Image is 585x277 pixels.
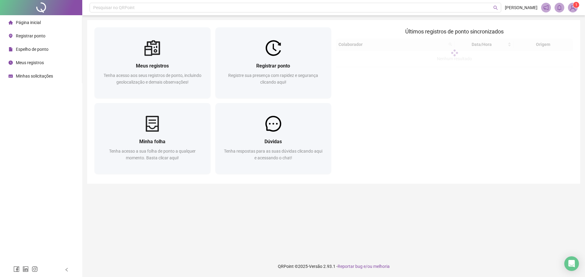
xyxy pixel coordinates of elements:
span: Meus registros [16,60,44,65]
span: Minhas solicitações [16,74,53,78]
span: linkedin [23,266,29,272]
span: instagram [32,266,38,272]
footer: QRPoint © 2025 - 2.93.1 - [82,256,585,277]
span: Meus registros [136,63,169,69]
span: environment [9,34,13,38]
span: Registrar ponto [256,63,290,69]
span: Tenha respostas para as suas dúvidas clicando aqui e acessando o chat! [224,149,322,160]
sup: Atualize o seu contato no menu Meus Dados [573,2,579,8]
span: Reportar bug e/ou melhoria [338,264,390,269]
span: Registre sua presença com rapidez e segurança clicando aqui! [228,73,318,85]
span: Registrar ponto [16,33,45,38]
img: 83313 [568,3,577,12]
span: clock-circle [9,61,13,65]
span: 1 [575,3,577,7]
a: Meus registrosTenha acesso aos seus registros de ponto, incluindo geolocalização e demais observa... [94,27,211,98]
span: Espelho de ponto [16,47,48,52]
a: Minha folhaTenha acesso a sua folha de ponto a qualquer momento. Basta clicar aqui! [94,103,211,174]
a: Registrar pontoRegistre sua presença com rapidez e segurança clicando aqui! [215,27,331,98]
span: Versão [309,264,322,269]
span: Tenha acesso aos seus registros de ponto, incluindo geolocalização e demais observações! [104,73,201,85]
span: Dúvidas [264,139,282,144]
span: [PERSON_NAME] [505,4,537,11]
span: Últimos registros de ponto sincronizados [405,28,504,35]
span: Página inicial [16,20,41,25]
span: facebook [13,266,19,272]
span: bell [557,5,562,10]
span: file [9,47,13,51]
span: Tenha acesso a sua folha de ponto a qualquer momento. Basta clicar aqui! [109,149,196,160]
span: home [9,20,13,25]
a: DúvidasTenha respostas para as suas dúvidas clicando aqui e acessando o chat! [215,103,331,174]
span: Minha folha [139,139,165,144]
div: Open Intercom Messenger [564,256,579,271]
span: notification [543,5,549,10]
span: search [493,5,498,10]
span: schedule [9,74,13,78]
span: left [65,268,69,272]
